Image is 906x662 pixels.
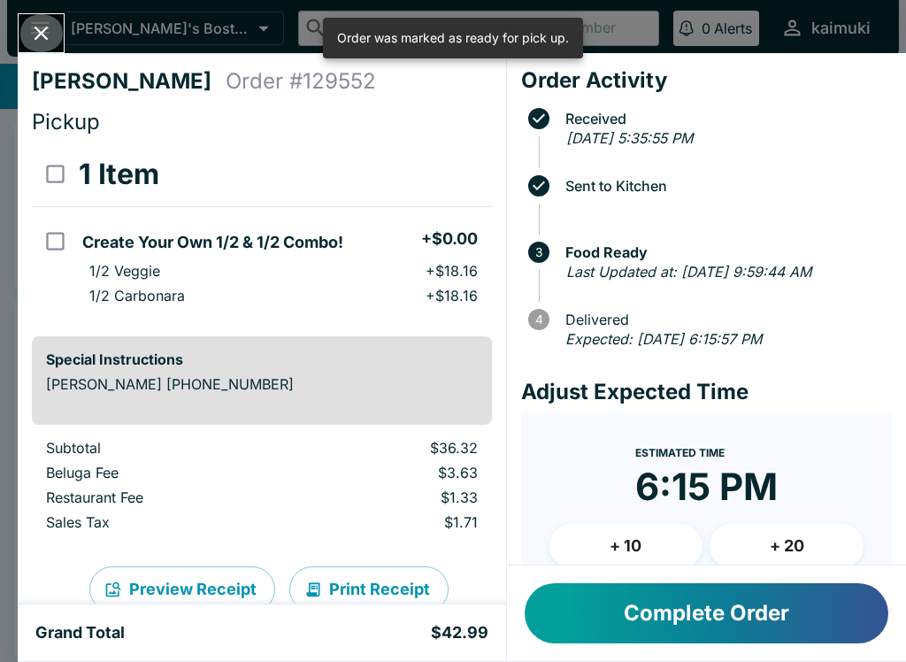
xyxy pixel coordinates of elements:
button: Close [19,14,64,52]
p: + $18.16 [426,287,478,304]
button: Preview Receipt [89,566,275,612]
p: 1/2 Carbonara [89,287,185,304]
p: $3.63 [305,464,478,481]
em: Expected: [DATE] 6:15:57 PM [565,330,762,348]
h3: 1 Item [79,157,159,192]
span: Food Ready [557,244,892,260]
h4: Adjust Expected Time [521,379,892,405]
button: + 20 [710,524,864,568]
em: [DATE] 5:35:55 PM [566,129,693,147]
table: orders table [32,439,492,538]
p: + $18.16 [426,262,478,280]
p: 1/2 Veggie [89,262,160,280]
h5: Create Your Own 1/2 & 1/2 Combo! [82,232,343,253]
text: 3 [535,245,542,259]
h5: Grand Total [35,622,125,643]
h5: $42.99 [431,622,488,643]
h4: Order # 129552 [226,68,376,95]
span: Delivered [557,312,892,327]
span: Sent to Kitchen [557,178,892,194]
span: Estimated Time [635,446,725,459]
span: Received [557,111,892,127]
time: 6:15 PM [635,464,778,510]
p: $36.32 [305,439,478,457]
text: 4 [534,312,542,327]
p: Beluga Fee [46,464,277,481]
h6: Special Instructions [46,350,478,368]
button: Complete Order [525,583,888,643]
h5: + $0.00 [421,228,478,250]
h4: [PERSON_NAME] [32,68,226,95]
h4: Order Activity [521,67,892,94]
button: Print Receipt [289,566,449,612]
span: Pickup [32,109,100,135]
p: $1.33 [305,489,478,506]
table: orders table [32,142,492,322]
div: Order was marked as ready for pick up. [337,23,569,53]
em: Last Updated at: [DATE] 9:59:44 AM [566,263,811,281]
p: [PERSON_NAME] [PHONE_NUMBER] [46,375,478,393]
p: $1.71 [305,513,478,531]
p: Restaurant Fee [46,489,277,506]
p: Subtotal [46,439,277,457]
p: Sales Tax [46,513,277,531]
button: + 10 [549,524,703,568]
